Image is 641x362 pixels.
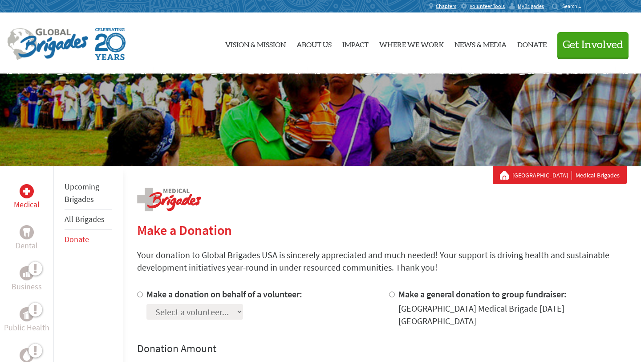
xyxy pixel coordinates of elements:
a: DentalDental [16,225,38,252]
a: Vision & Mission [225,20,286,66]
img: Medical [23,188,30,195]
a: BusinessBusiness [12,266,42,293]
p: Dental [16,239,38,252]
div: Business [20,266,34,280]
span: Get Involved [563,40,623,50]
p: Public Health [4,321,49,334]
img: logo-medical.png [137,188,201,211]
img: Global Brigades Celebrating 20 Years [95,28,126,60]
img: Global Brigades Logo [7,28,88,60]
h4: Donation Amount [137,341,627,356]
div: [GEOGRAPHIC_DATA] Medical Brigade [DATE] [GEOGRAPHIC_DATA] [398,302,627,327]
div: Dental [20,225,34,239]
a: Donate [65,234,89,244]
a: MedicalMedical [14,184,40,211]
button: Get Involved [557,32,629,58]
p: Business [12,280,42,293]
input: Search... [562,3,588,9]
label: Make a general donation to group fundraiser: [398,288,567,300]
a: About Us [296,20,332,66]
a: [GEOGRAPHIC_DATA] [512,171,572,180]
li: All Brigades [65,210,112,230]
label: Make a donation on behalf of a volunteer: [146,288,302,300]
a: Where We Work [379,20,444,66]
h2: Make a Donation [137,222,627,238]
img: Business [23,270,30,277]
div: Medical Brigades [500,171,620,180]
p: Your donation to Global Brigades USA is sincerely appreciated and much needed! Your support is dr... [137,249,627,274]
li: Upcoming Brigades [65,177,112,210]
li: Donate [65,230,112,249]
a: Donate [517,20,547,66]
img: Public Health [23,310,30,319]
p: Medical [14,198,40,211]
a: News & Media [454,20,507,66]
span: Volunteer Tools [470,3,505,10]
a: Upcoming Brigades [65,181,99,204]
a: All Brigades [65,214,105,224]
a: Impact [342,20,369,66]
div: Public Health [20,307,34,321]
span: MyBrigades [518,3,544,10]
img: Dental [23,228,30,236]
a: Public HealthPublic Health [4,307,49,334]
img: Water [23,350,30,360]
div: Medical [20,184,34,198]
span: Chapters [436,3,456,10]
